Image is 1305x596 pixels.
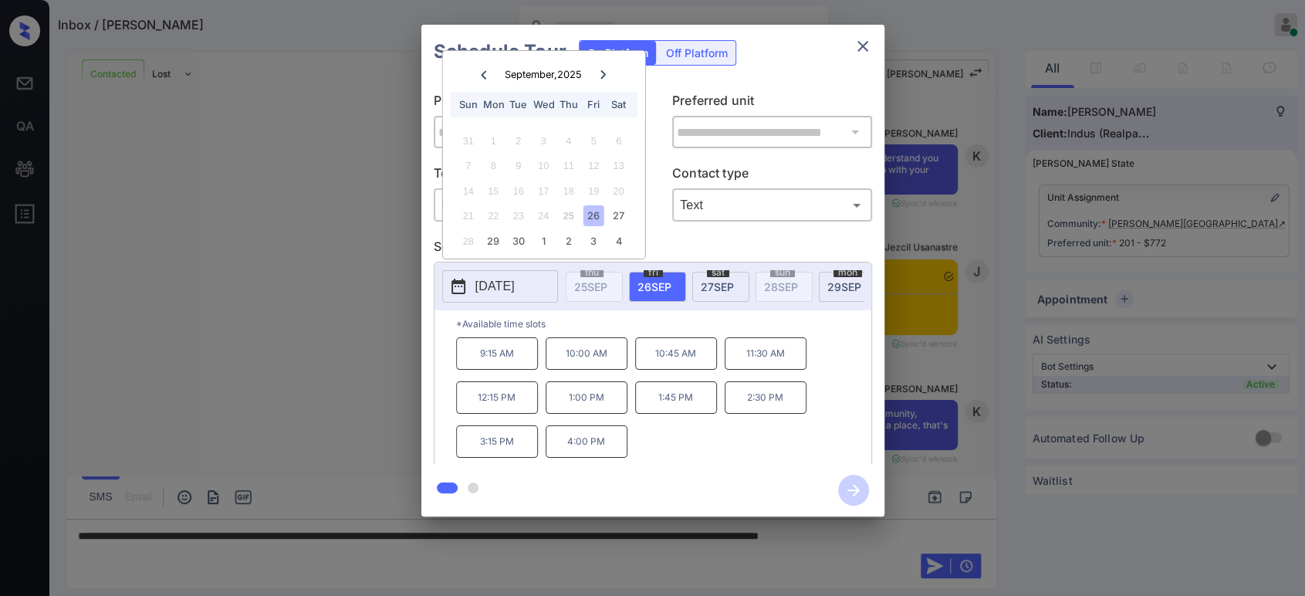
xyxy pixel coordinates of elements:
p: 11:30 AM [725,337,806,370]
div: Choose Saturday, October 4th, 2025 [608,231,629,252]
p: [DATE] [475,277,515,296]
div: Not available Sunday, September 28th, 2025 [458,231,478,252]
span: 29 SEP [827,280,861,293]
span: sat [707,268,729,277]
button: btn-next [829,470,878,510]
div: Tue [508,94,529,115]
button: [DATE] [442,270,558,303]
span: 27 SEP [701,280,734,293]
div: Choose Tuesday, September 30th, 2025 [508,231,529,252]
div: Not available Friday, September 12th, 2025 [583,155,604,176]
div: Not available Saturday, September 13th, 2025 [608,155,629,176]
div: Not available Friday, September 19th, 2025 [583,181,604,201]
div: date-select [819,272,876,302]
div: Not available Friday, September 5th, 2025 [583,130,604,151]
p: *Available time slots [456,310,871,337]
div: month 2025-09 [448,128,640,253]
div: Not available Sunday, August 31st, 2025 [458,130,478,151]
p: Preferred unit [672,91,872,116]
div: In Person [438,192,630,218]
h2: Schedule Tour [421,25,579,79]
div: Not available Monday, September 8th, 2025 [483,155,504,176]
p: Select slot [434,237,872,262]
span: mon [833,268,862,277]
div: Not available Wednesday, September 10th, 2025 [533,155,554,176]
div: Not available Sunday, September 21st, 2025 [458,205,478,226]
div: Choose Friday, September 26th, 2025 [583,205,604,226]
div: Mon [483,94,504,115]
div: Not available Monday, September 1st, 2025 [483,130,504,151]
div: Not available Sunday, September 14th, 2025 [458,181,478,201]
div: Not available Wednesday, September 17th, 2025 [533,181,554,201]
p: 3:15 PM [456,425,538,458]
div: Sat [608,94,629,115]
div: Not available Tuesday, September 23rd, 2025 [508,205,529,226]
div: September , 2025 [505,69,582,80]
div: Not available Tuesday, September 9th, 2025 [508,155,529,176]
p: 12:15 PM [456,381,538,414]
div: date-select [692,272,749,302]
p: Preferred community [434,91,634,116]
p: 10:45 AM [635,337,717,370]
div: Sun [458,94,478,115]
p: Contact type [672,164,872,188]
p: Tour type [434,164,634,188]
div: Wed [533,94,554,115]
div: Not available Thursday, September 18th, 2025 [558,181,579,201]
div: On Platform [580,41,656,65]
div: Off Platform [658,41,735,65]
p: 1:45 PM [635,381,717,414]
div: Not available Wednesday, September 3rd, 2025 [533,130,554,151]
p: 10:00 AM [546,337,627,370]
div: Not available Tuesday, September 16th, 2025 [508,181,529,201]
div: Choose Monday, September 29th, 2025 [483,231,504,252]
div: Not available Thursday, September 11th, 2025 [558,155,579,176]
div: Choose Wednesday, October 1st, 2025 [533,231,554,252]
div: Text [676,192,868,218]
p: 9:15 AM [456,337,538,370]
div: Not available Tuesday, September 2nd, 2025 [508,130,529,151]
p: 2:30 PM [725,381,806,414]
div: Choose Friday, October 3rd, 2025 [583,231,604,252]
span: 26 SEP [637,280,671,293]
div: Thu [558,94,579,115]
p: 4:00 PM [546,425,627,458]
div: Not available Thursday, September 4th, 2025 [558,130,579,151]
div: Not available Thursday, September 25th, 2025 [558,205,579,226]
div: Not available Saturday, September 20th, 2025 [608,181,629,201]
div: Not available Wednesday, September 24th, 2025 [533,205,554,226]
div: Not available Monday, September 22nd, 2025 [483,205,504,226]
div: Not available Sunday, September 7th, 2025 [458,155,478,176]
div: Not available Saturday, September 6th, 2025 [608,130,629,151]
p: 1:00 PM [546,381,627,414]
span: fri [644,268,663,277]
button: close [847,31,878,62]
div: date-select [629,272,686,302]
div: Not available Monday, September 15th, 2025 [483,181,504,201]
div: Fri [583,94,604,115]
div: Choose Thursday, October 2nd, 2025 [558,231,579,252]
div: Choose Saturday, September 27th, 2025 [608,205,629,226]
